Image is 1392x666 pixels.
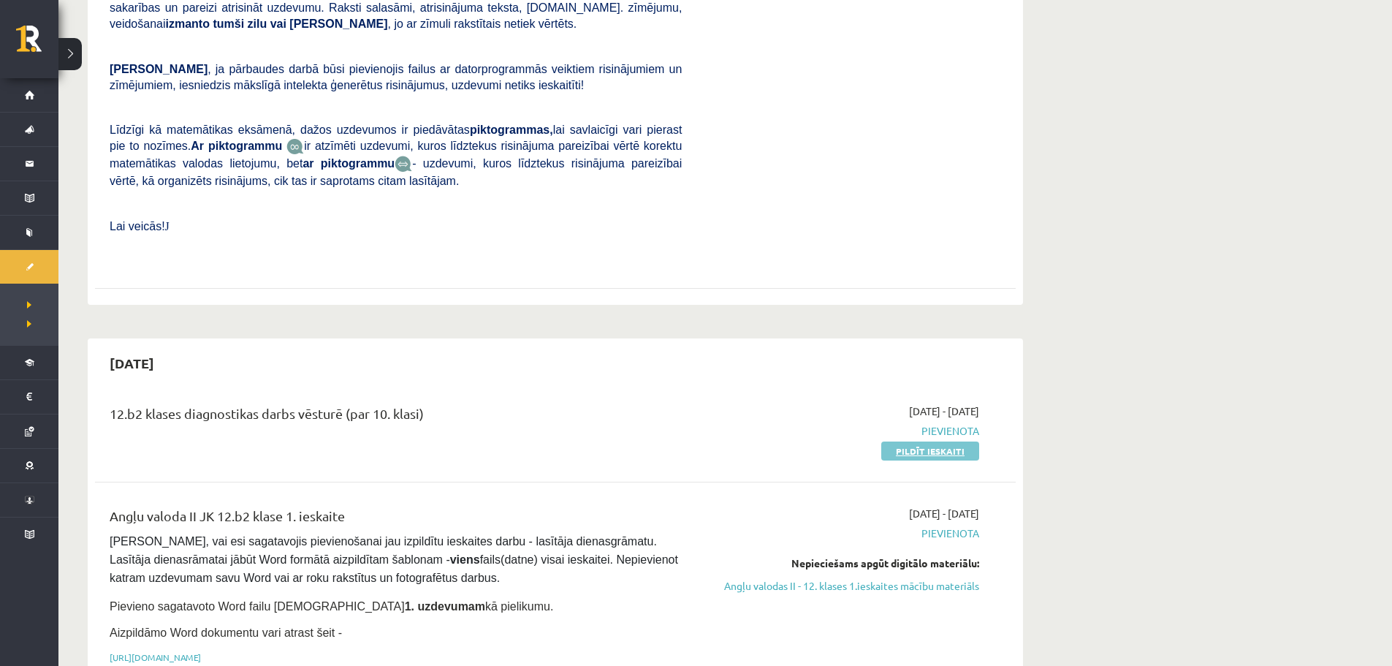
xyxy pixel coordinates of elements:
[286,138,304,155] img: JfuEzvunn4EvwAAAAASUVORK5CYII=
[213,18,387,30] b: tumši zilu vai [PERSON_NAME]
[191,140,282,152] b: Ar piktogrammu
[110,220,165,232] span: Lai veicās!
[470,124,553,136] b: piktogrammas,
[405,600,485,613] strong: 1. uzdevumam
[110,627,342,639] span: Aizpildāmo Word dokumentu vari atrast šeit -
[166,18,210,30] b: izmanto
[110,140,682,170] span: ir atzīmēti uzdevumi, kuros līdztekus risinājuma pareizībai vērtē korektu matemātikas valodas lie...
[704,578,979,594] a: Angļu valodas II - 12. klases 1.ieskaites mācību materiāls
[110,63,682,91] span: , ja pārbaudes darbā būsi pievienojis failus ar datorprogrammās veiktiem risinājumiem un zīmējumi...
[704,556,979,571] div: Nepieciešams apgūt digitālo materiālu:
[110,535,681,584] span: [PERSON_NAME], vai esi sagatavojis pievienošanai jau izpildītu ieskaites darbu - lasītāja dienasg...
[110,404,682,431] div: 12.b2 klases diagnostikas darbs vēsturē (par 10. klasi)
[110,63,208,75] span: [PERSON_NAME]
[110,124,682,152] span: Līdzīgi kā matemātikas eksāmenā, dažos uzdevumos ir piedāvātas lai savlaicīgi vari pierast pie to...
[303,157,395,170] b: ar piktogrammu
[450,553,480,566] strong: viens
[165,220,170,232] span: J
[95,346,169,380] h2: [DATE]
[909,404,979,419] span: [DATE] - [DATE]
[110,600,553,613] span: Pievieno sagatavoto Word failu [DEMOGRAPHIC_DATA] kā pielikumu.
[110,506,682,533] div: Angļu valoda II JK 12.b2 klase 1. ieskaite
[704,423,979,439] span: Pievienota
[704,526,979,541] span: Pievienota
[16,26,58,62] a: Rīgas 1. Tālmācības vidusskola
[881,442,979,461] a: Pildīt ieskaiti
[395,156,412,173] img: wKvN42sLe3LLwAAAABJRU5ErkJggg==
[909,506,979,521] span: [DATE] - [DATE]
[110,651,201,663] a: [URL][DOMAIN_NAME]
